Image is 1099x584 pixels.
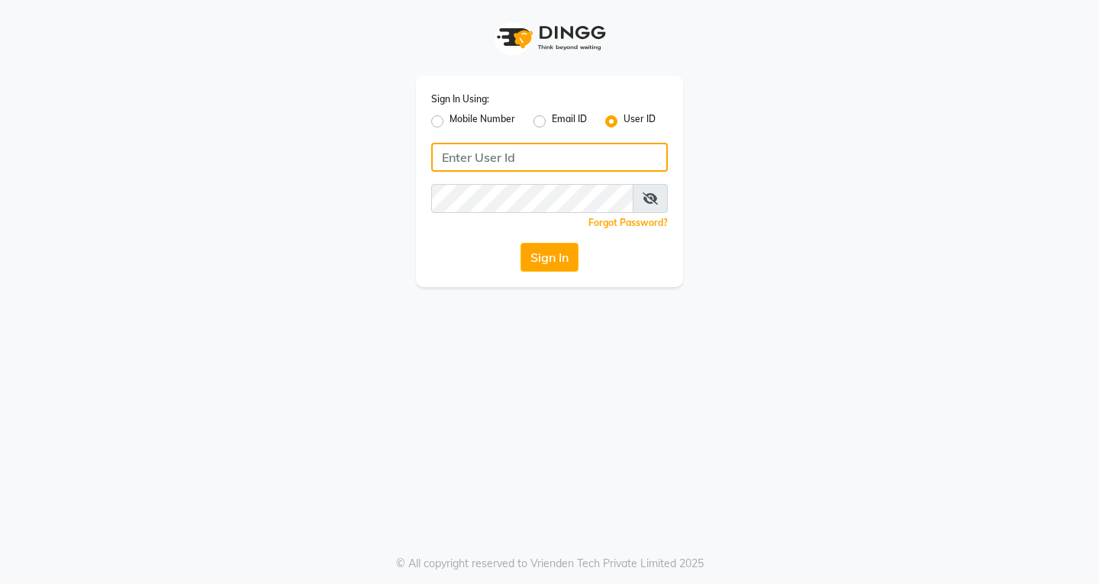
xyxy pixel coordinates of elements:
img: logo1.svg [488,15,611,60]
input: Username [431,184,633,213]
a: Forgot Password? [588,217,668,228]
label: Email ID [552,112,587,131]
label: User ID [624,112,656,131]
label: Sign In Using: [431,92,489,106]
button: Sign In [520,243,579,272]
input: Username [431,143,668,172]
label: Mobile Number [450,112,515,131]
